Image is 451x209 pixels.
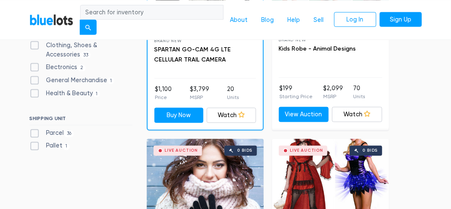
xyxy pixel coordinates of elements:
[108,78,115,84] span: 1
[30,116,132,125] h6: SHIPPING UNIT
[255,12,281,28] a: Blog
[207,108,256,123] a: Watch
[279,38,306,42] span: Brand New
[332,107,382,122] a: Watch
[323,93,343,100] p: MSRP
[154,108,204,123] a: Buy Now
[30,89,100,98] label: Health & Beauty
[155,85,172,102] li: $1,100
[279,45,356,52] a: Kids Robe - Animal Designs
[280,84,313,101] li: $199
[154,46,231,63] a: SPARTAN GO-CAM 4G LTE CELLULAR TRAIL CAMERA
[93,91,100,97] span: 1
[190,85,209,102] li: $3,799
[290,149,324,153] div: Live Auction
[30,63,86,72] label: Electronics
[78,65,86,72] span: 2
[30,41,132,59] label: Clothing, Shoes & Accessories
[354,84,365,101] li: 70
[64,131,74,137] span: 36
[279,107,329,122] a: View Auction
[190,94,209,101] p: MSRP
[354,93,365,100] p: Units
[30,142,70,151] label: Pallet
[281,12,307,28] a: Help
[154,38,182,43] span: Brand New
[80,5,224,20] input: Search for inventory
[307,12,331,28] a: Sell
[155,94,172,101] p: Price
[81,52,91,59] span: 33
[323,84,343,101] li: $2,099
[334,12,376,27] a: Log In
[227,85,239,102] li: 20
[280,93,313,100] p: Starting Price
[227,94,239,101] p: Units
[30,129,74,138] label: Parcel
[363,149,378,153] div: 0 bids
[30,13,73,26] a: BlueLots
[165,149,198,153] div: Live Auction
[63,144,70,150] span: 1
[238,149,253,153] div: 0 bids
[224,12,255,28] a: About
[30,76,115,85] label: General Merchandise
[380,12,422,27] a: Sign Up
